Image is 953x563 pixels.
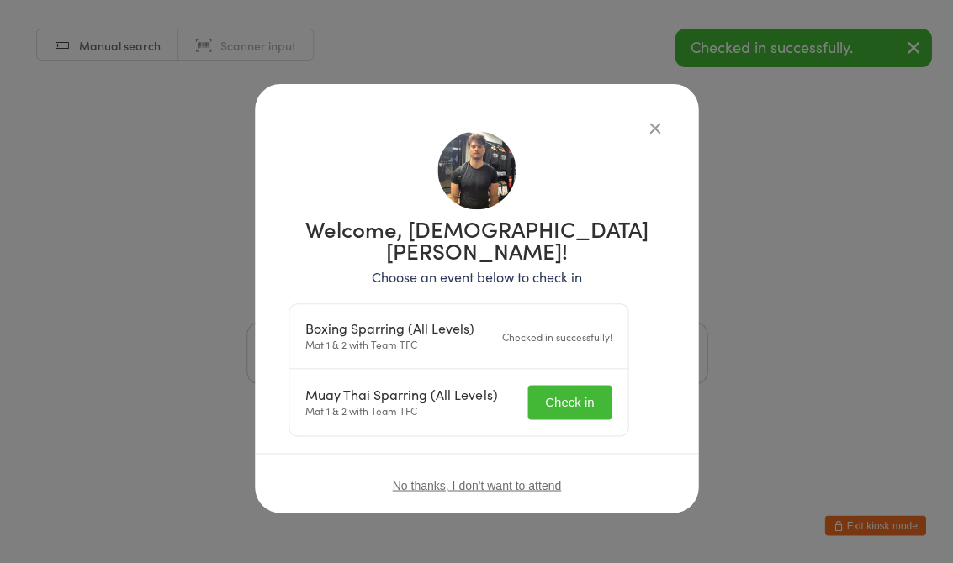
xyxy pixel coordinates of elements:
[392,478,560,492] button: No thanks, I don't want to attend
[527,385,612,419] button: Check in
[437,131,516,209] img: image1750752741.png
[305,387,497,403] div: Muay Thai Sparring (All Levels)
[305,387,497,418] div: Mat 1 & 2 with Team TFC
[305,320,474,336] div: Boxing Sparring (All Levels)
[501,329,612,345] div: Checked in successfully!
[289,267,664,287] p: Choose an event below to check in
[289,218,664,261] h1: Welcome, [DEMOGRAPHIC_DATA][PERSON_NAME]!
[305,320,474,352] div: Mat 1 & 2 with Team TFC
